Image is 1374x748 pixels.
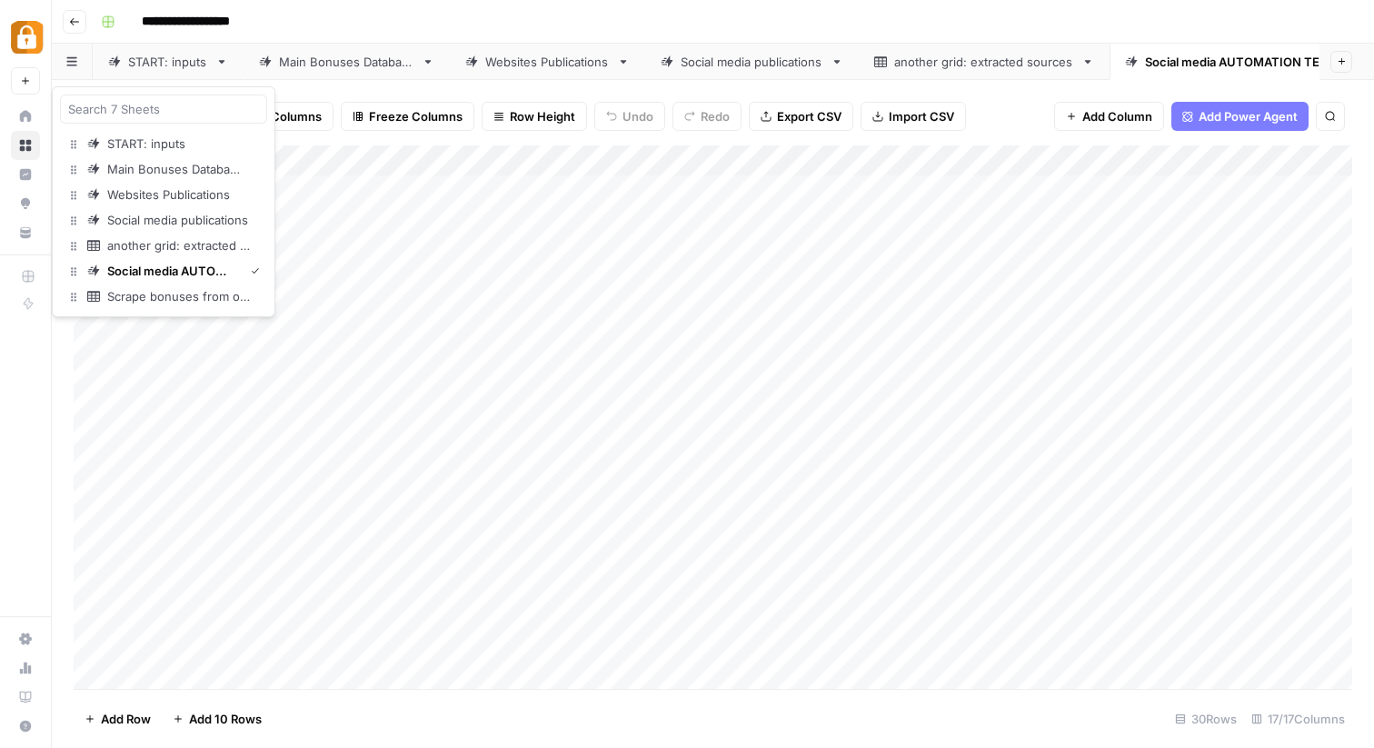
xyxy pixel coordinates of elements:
button: Undo [594,102,665,131]
a: another grid: extracted sources [859,44,1110,80]
img: Adzz Logo [11,21,44,54]
span: Add Row [101,710,151,728]
div: Social media publications [107,211,250,229]
a: START: inputs [93,44,244,80]
a: Main Bonuses Database [60,156,267,182]
span: Freeze Columns [369,107,463,125]
div: Websites Publications [107,185,232,204]
button: Redo [672,102,742,131]
a: Social media publications [645,44,859,80]
span: Add Column [1082,107,1152,125]
div: Social media AUTOMATION TEST [107,262,236,280]
span: Add Power Agent [1199,107,1298,125]
span: 17 Columns [256,107,322,125]
span: Undo [622,107,653,125]
div: Scrape bonuses from our sites [107,287,253,305]
button: Add 10 Rows [162,704,273,733]
a: Usage [11,653,40,683]
button: Add Row [74,704,162,733]
div: Social media AUTOMATION TEST [1145,53,1335,71]
a: Browse [11,131,40,160]
div: Main Bonuses Database [107,160,243,178]
button: Add Column [1054,102,1164,131]
a: Your Data [11,218,40,247]
a: START: inputs [60,131,267,156]
a: another grid: extracted sources [60,233,267,258]
button: Row Height [482,102,587,131]
div: Websites Publications [485,53,610,71]
div: Main Bonuses Database [279,53,414,71]
span: Export CSV [777,107,841,125]
a: Scrape bonuses from our sites [60,284,267,309]
input: Search 7 Sheets [68,100,259,118]
a: Opportunities [11,189,40,218]
button: Add Power Agent [1171,102,1309,131]
a: Learning Hub [11,683,40,712]
span: Row Height [510,107,575,125]
span: Add 10 Rows [189,710,262,728]
div: START: inputs [128,53,208,71]
a: Insights [11,160,40,189]
div: START: inputs [107,135,187,153]
div: another grid: extracted sources [894,53,1074,71]
button: Export CSV [749,102,853,131]
button: Help + Support [11,712,40,741]
button: Freeze Columns [341,102,474,131]
a: Websites Publications [450,44,645,80]
div: another grid: extracted sources [107,236,253,254]
div: 30 Rows [1168,704,1244,733]
button: Workspace: Adzz [11,15,40,60]
div: Social media publications [681,53,823,71]
div: 17/17 Columns [1244,704,1352,733]
a: Social media publications [60,207,267,233]
span: Import CSV [889,107,954,125]
a: Websites Publications [60,182,267,207]
a: Main Bonuses Database [244,44,450,80]
button: Import CSV [861,102,966,131]
a: Social media AUTOMATION TEST [60,258,267,284]
button: 17 Columns [228,102,334,131]
span: Redo [701,107,730,125]
a: Home [11,102,40,131]
a: Social media AUTOMATION TEST [1110,44,1370,80]
a: Settings [11,624,40,653]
